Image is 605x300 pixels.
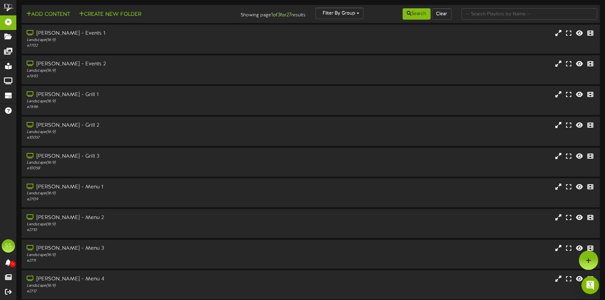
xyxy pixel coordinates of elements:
div: Landscape ( 16:9 ) [27,37,258,43]
strong: 27 [286,12,291,18]
div: # 10058 [27,166,258,171]
div: # 2709 [27,197,258,202]
div: # 2712 [27,289,258,294]
span: 0 [10,261,16,267]
div: Open Intercom Messenger [582,277,599,294]
div: # 7702 [27,43,258,49]
div: # 7696 [27,104,258,110]
strong: 3 [278,12,280,18]
div: [PERSON_NAME] - Menu 3 [27,245,258,252]
div: SS [2,239,15,253]
div: # 2710 [27,227,258,233]
div: [PERSON_NAME] - Grill 2 [27,122,258,129]
div: [PERSON_NAME] - Grill 1 [27,91,258,99]
button: Create New Folder [77,10,143,19]
div: [PERSON_NAME] - Menu 2 [27,214,258,222]
div: Landscape ( 16:9 ) [27,283,258,289]
div: [PERSON_NAME] - Events 1 [27,30,258,37]
button: Add Content [24,10,72,19]
strong: 1 [271,12,273,18]
button: Search [403,8,431,20]
div: Landscape ( 16:9 ) [27,68,258,74]
div: [PERSON_NAME] - Menu 4 [27,275,258,283]
div: Showing page of for results [214,8,311,19]
div: Landscape ( 16:9 ) [27,252,258,258]
div: # 7693 [27,74,258,79]
div: # 2711 [27,258,258,264]
div: Landscape ( 16:9 ) [27,160,258,166]
button: Clear [432,8,452,20]
div: Landscape ( 16:9 ) [27,129,258,135]
div: Landscape ( 16:9 ) [27,222,258,227]
div: [PERSON_NAME] - Events 2 [27,60,258,68]
div: [PERSON_NAME] - Grill 3 [27,153,258,160]
input: -- Search Playlists by Name -- [462,8,597,20]
div: # 10057 [27,135,258,141]
div: [PERSON_NAME] - Menu 1 [27,183,258,191]
div: Landscape ( 16:9 ) [27,99,258,104]
div: Landscape ( 16:9 ) [27,191,258,196]
button: Filter By Group [316,8,364,19]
